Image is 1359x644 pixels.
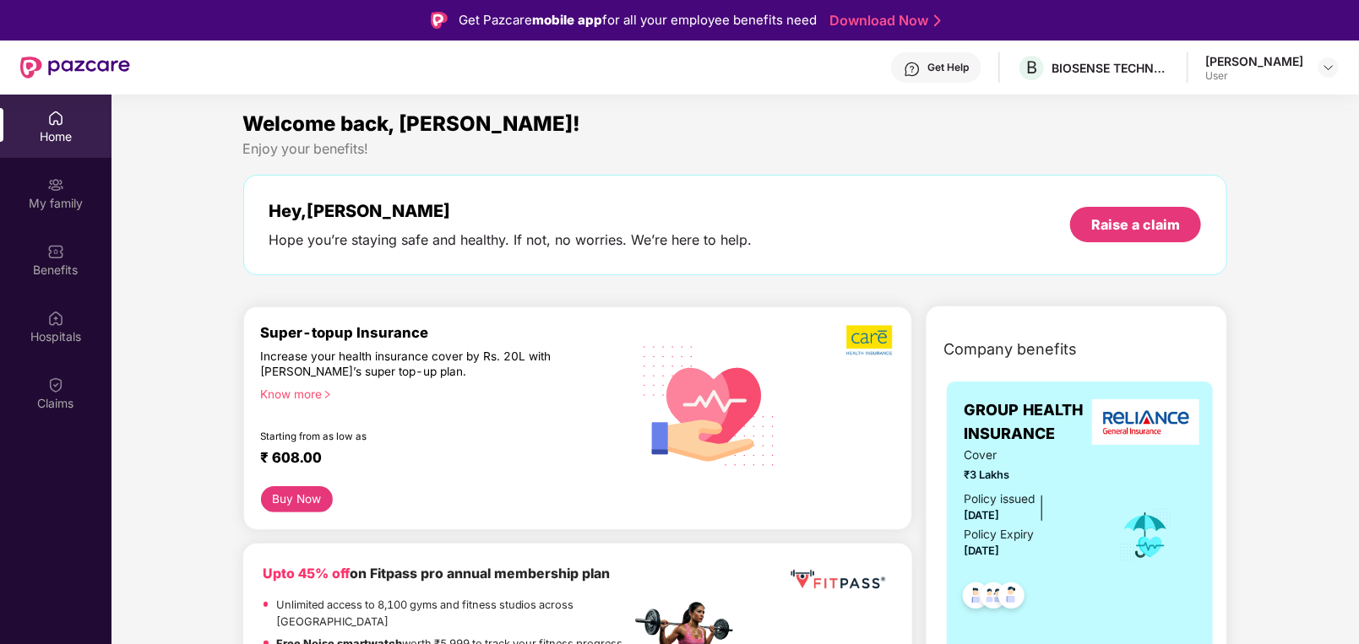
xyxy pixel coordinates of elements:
img: Stroke [934,12,941,30]
img: Logo [431,12,448,29]
div: Policy Expiry [964,526,1034,544]
img: svg+xml;base64,PHN2ZyBpZD0iRHJvcGRvd24tMzJ4MzIiIHhtbG5zPSJodHRwOi8vd3d3LnczLm9yZy8yMDAwL3N2ZyIgd2... [1322,61,1335,74]
img: svg+xml;base64,PHN2ZyB4bWxucz0iaHR0cDovL3d3dy53My5vcmcvMjAwMC9zdmciIHhtbG5zOnhsaW5rPSJodHRwOi8vd3... [630,324,789,485]
div: Enjoy your benefits! [243,140,1228,158]
div: Starting from as low as [261,430,559,442]
img: svg+xml;base64,PHN2ZyBpZD0iSG9zcGl0YWxzIiB4bWxucz0iaHR0cDovL3d3dy53My5vcmcvMjAwMC9zdmciIHdpZHRoPS... [47,310,64,327]
div: ₹ 608.00 [261,449,614,469]
div: Hey, [PERSON_NAME] [269,201,753,221]
b: Upto 45% off [264,566,351,582]
strong: mobile app [533,12,603,28]
img: svg+xml;base64,PHN2ZyBpZD0iSG9tZSIgeG1sbnM9Imh0dHA6Ly93d3cudzMub3JnLzIwMDAvc3ZnIiB3aWR0aD0iMjAiIG... [47,110,64,127]
div: Get Help [927,61,969,74]
div: Get Pazcare for all your employee benefits need [459,10,818,30]
div: BIOSENSE TECHNOLOGIES PRIVATE LIMITED [1052,60,1170,76]
span: right [323,390,332,399]
div: Increase your health insurance cover by Rs. 20L with [PERSON_NAME]’s super top-up plan. [261,349,558,379]
img: insurerLogo [1092,399,1199,445]
img: svg+xml;base64,PHN2ZyB4bWxucz0iaHR0cDovL3d3dy53My5vcmcvMjAwMC9zdmciIHdpZHRoPSI0OC45NDMiIGhlaWdodD... [991,577,1032,619]
div: User [1205,69,1303,83]
img: b5dec4f62d2307b9de63beb79f102df3.png [846,324,894,356]
img: svg+xml;base64,PHN2ZyB3aWR0aD0iMjAiIGhlaWdodD0iMjAiIHZpZXdCb3g9IjAgMCAyMCAyMCIgZmlsbD0ibm9uZSIgeG... [47,176,64,193]
img: fppp.png [787,564,889,595]
div: Hope you’re staying safe and healthy. If not, no worries. We’re here to help. [269,231,753,249]
img: svg+xml;base64,PHN2ZyB4bWxucz0iaHR0cDovL3d3dy53My5vcmcvMjAwMC9zdmciIHdpZHRoPSI0OC45NDMiIGhlaWdodD... [955,577,997,619]
img: svg+xml;base64,PHN2ZyB4bWxucz0iaHR0cDovL3d3dy53My5vcmcvMjAwMC9zdmciIHdpZHRoPSI0OC45MTUiIGhlaWdodD... [973,577,1014,619]
img: New Pazcare Logo [20,57,130,78]
img: icon [1118,507,1173,563]
img: svg+xml;base64,PHN2ZyBpZD0iQ2xhaW0iIHhtbG5zPSJodHRwOi8vd3d3LnczLm9yZy8yMDAwL3N2ZyIgd2lkdGg9IjIwIi... [47,376,64,393]
p: Unlimited access to 8,100 gyms and fitness studios across [GEOGRAPHIC_DATA] [276,597,630,630]
a: Download Now [830,12,936,30]
span: [DATE] [964,544,999,557]
b: on Fitpass pro annual membership plan [264,566,611,582]
span: B [1026,57,1037,78]
button: Buy Now [261,486,333,512]
span: ₹3 Lakhs [964,467,1095,484]
div: Policy issued [964,490,1035,509]
span: Welcome back, [PERSON_NAME]! [243,111,581,136]
span: [DATE] [964,509,999,522]
span: Cover [964,446,1095,465]
span: Company benefits [943,338,1077,361]
div: Super-topup Insurance [261,324,631,341]
div: Know more [261,387,621,398]
span: GROUP HEALTH INSURANCE [964,398,1095,446]
div: Raise a claim [1091,215,1180,234]
img: svg+xml;base64,PHN2ZyBpZD0iQmVuZWZpdHMiIHhtbG5zPSJodHRwOi8vd3d3LnczLm9yZy8yMDAwL3N2ZyIgd2lkdGg9Ij... [47,243,64,260]
div: [PERSON_NAME] [1205,53,1303,69]
img: svg+xml;base64,PHN2ZyBpZD0iSGVscC0zMngzMiIgeG1sbnM9Imh0dHA6Ly93d3cudzMub3JnLzIwMDAvc3ZnIiB3aWR0aD... [904,61,921,78]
